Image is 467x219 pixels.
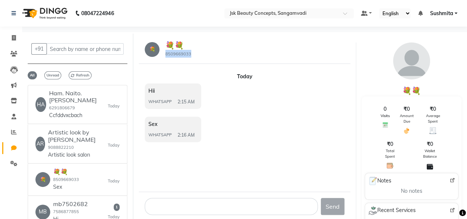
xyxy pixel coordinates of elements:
[53,183,79,191] p: Sex
[165,41,191,50] h5: 💐💐
[53,177,79,182] small: 8509669033
[368,206,416,215] span: Recent Services
[35,97,46,112] div: HA
[35,172,50,187] div: 💐
[49,105,75,110] small: 6291806679
[362,85,461,96] div: 💐💐
[381,113,390,119] span: Visits
[399,113,415,124] span: Amount Due
[237,73,253,80] strong: Today
[53,209,79,214] small: 7586877855
[28,71,37,79] span: All
[404,105,410,113] span: ₹0
[148,88,155,94] span: Hii
[31,43,47,55] button: +91
[53,168,79,175] h6: 💐💐
[430,105,436,113] span: ₹0
[148,132,172,138] span: WHATSAPP
[148,99,172,105] span: WHATSAPP
[148,121,158,127] span: Sex
[81,3,114,24] b: 08047224946
[393,42,430,79] img: avatar
[165,51,191,57] small: 8509669033
[427,140,433,148] span: ₹0
[429,127,436,134] img: Average Spent Icon
[403,127,410,134] img: Amount Due Icon
[44,71,61,79] span: Unread
[35,137,45,151] div: AR
[417,148,442,159] span: Wallet Balance
[48,145,74,150] small: 9088822210
[47,43,124,55] input: Search by name or phone number
[49,90,108,104] h6: Ham. Naito. [PERSON_NAME]
[423,113,442,124] span: Average Spent
[19,3,69,24] img: logo
[401,187,422,195] span: No notes
[114,203,120,211] span: 1
[178,132,195,138] span: 2:16 AM
[430,10,453,17] span: Sushmita
[384,105,387,113] span: 0
[69,71,92,79] span: Refresh
[145,42,159,57] div: 💐
[381,148,400,159] span: Total Spent
[387,162,394,169] img: Total Spent Icon
[178,99,195,105] span: 2:15 AM
[53,201,88,208] h6: mb7502682
[368,176,391,186] span: Notes
[387,140,393,148] span: ₹0
[48,151,103,159] p: Artistic look salon
[108,103,120,109] small: Today
[108,178,120,184] small: Today
[108,142,120,148] small: Today
[49,112,104,119] p: Ccfddvxcbach
[48,129,108,143] h6: Artistic look by [PERSON_NAME]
